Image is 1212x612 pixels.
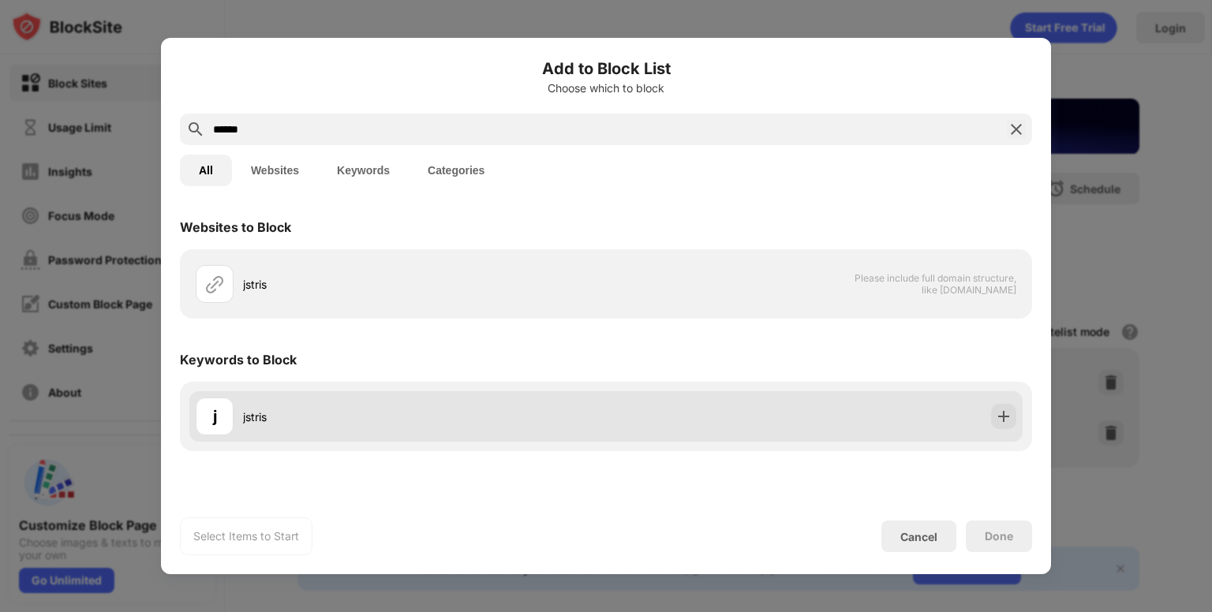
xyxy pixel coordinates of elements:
div: Select Items to Start [193,528,299,544]
div: j [213,405,217,428]
div: Done [985,530,1013,543]
button: Websites [232,155,318,186]
button: All [180,155,232,186]
span: Please include full domain structure, like [DOMAIN_NAME] [854,272,1016,296]
div: jstris [243,409,606,425]
img: search.svg [186,120,205,139]
h6: Add to Block List [180,57,1032,80]
img: url.svg [205,274,224,293]
img: search-close [1007,120,1026,139]
div: Cancel [900,530,937,543]
button: Keywords [318,155,409,186]
div: Websites to Block [180,219,291,235]
button: Categories [409,155,503,186]
div: jstris [243,276,606,293]
div: Choose which to block [180,82,1032,95]
div: Keywords to Block [180,352,297,368]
